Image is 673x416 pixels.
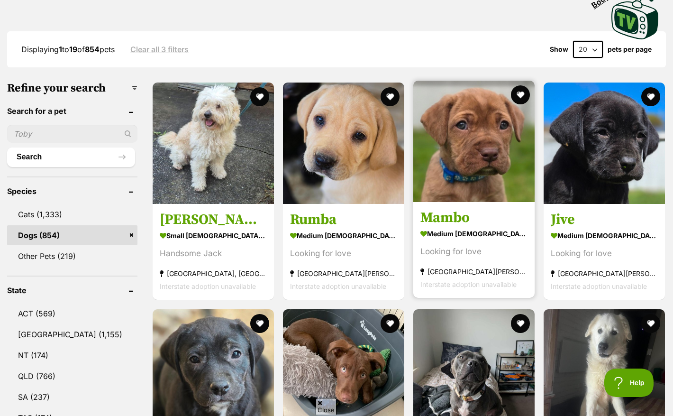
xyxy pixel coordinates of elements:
strong: 19 [69,45,77,54]
strong: 1 [59,45,62,54]
strong: medium [DEMOGRAPHIC_DATA] Dog [420,227,527,241]
h3: [PERSON_NAME] [160,211,267,229]
h3: Mambo [420,209,527,227]
header: Search for a pet [7,107,137,115]
button: favourite [641,314,660,333]
strong: small [DEMOGRAPHIC_DATA] Dog [160,229,267,243]
a: Clear all 3 filters [130,45,189,54]
a: Rumba medium [DEMOGRAPHIC_DATA] Dog Looking for love [GEOGRAPHIC_DATA][PERSON_NAME][GEOGRAPHIC_DA... [283,204,404,300]
img: Rumba - Beagle x Staffordshire Bull Terrier Dog [283,83,404,204]
strong: [GEOGRAPHIC_DATA][PERSON_NAME][GEOGRAPHIC_DATA] [290,268,397,280]
strong: 854 [85,45,100,54]
a: Other Pets (219) [7,246,137,266]
a: Dogs (854) [7,225,137,245]
a: SA (237) [7,387,137,407]
span: Interstate adoption unavailable [420,281,517,289]
button: favourite [381,87,400,106]
span: Close [316,398,336,415]
img: Mambo - Beagle x Staffordshire Bull Terrier Dog [413,81,535,202]
strong: medium [DEMOGRAPHIC_DATA] Dog [551,229,658,243]
button: favourite [250,87,269,106]
img: Jack Uffelman - Poodle (Toy) x Bichon Frise Dog [153,83,274,204]
div: Looking for love [551,248,658,260]
strong: [GEOGRAPHIC_DATA][PERSON_NAME][GEOGRAPHIC_DATA] [420,266,527,278]
a: Jive medium [DEMOGRAPHIC_DATA] Dog Looking for love [GEOGRAPHIC_DATA][PERSON_NAME][GEOGRAPHIC_DAT... [544,204,665,300]
span: Interstate adoption unavailable [290,283,386,291]
a: Cats (1,333) [7,204,137,224]
strong: [GEOGRAPHIC_DATA], [GEOGRAPHIC_DATA] [160,268,267,280]
a: [PERSON_NAME] small [DEMOGRAPHIC_DATA] Dog Handsome Jack [GEOGRAPHIC_DATA], [GEOGRAPHIC_DATA] Int... [153,204,274,300]
header: State [7,286,137,295]
a: Mambo medium [DEMOGRAPHIC_DATA] Dog Looking for love [GEOGRAPHIC_DATA][PERSON_NAME][GEOGRAPHIC_DA... [413,202,535,298]
iframe: Help Scout Beacon - Open [604,369,654,397]
input: Toby [7,125,137,143]
button: favourite [511,85,530,104]
h3: Rumba [290,211,397,229]
a: NT (174) [7,345,137,365]
div: Looking for love [420,246,527,259]
span: Displaying to of pets [21,45,115,54]
button: favourite [641,87,660,106]
header: Species [7,187,137,195]
h3: Jive [551,211,658,229]
img: Jive - Beagle x Staffordshire Bull Terrier Dog [544,83,665,204]
label: pets per page [608,46,652,53]
button: Search [7,148,135,166]
strong: [GEOGRAPHIC_DATA][PERSON_NAME][GEOGRAPHIC_DATA] [551,268,658,280]
span: Interstate adoption unavailable [160,283,256,291]
span: Show [550,46,568,53]
div: Looking for love [290,248,397,260]
div: Handsome Jack [160,248,267,260]
span: Interstate adoption unavailable [551,283,647,291]
a: [GEOGRAPHIC_DATA] (1,155) [7,324,137,344]
button: favourite [381,314,400,333]
a: ACT (569) [7,304,137,324]
button: favourite [511,314,530,333]
h3: Refine your search [7,82,137,95]
strong: medium [DEMOGRAPHIC_DATA] Dog [290,229,397,243]
button: favourite [250,314,269,333]
a: QLD (766) [7,366,137,386]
